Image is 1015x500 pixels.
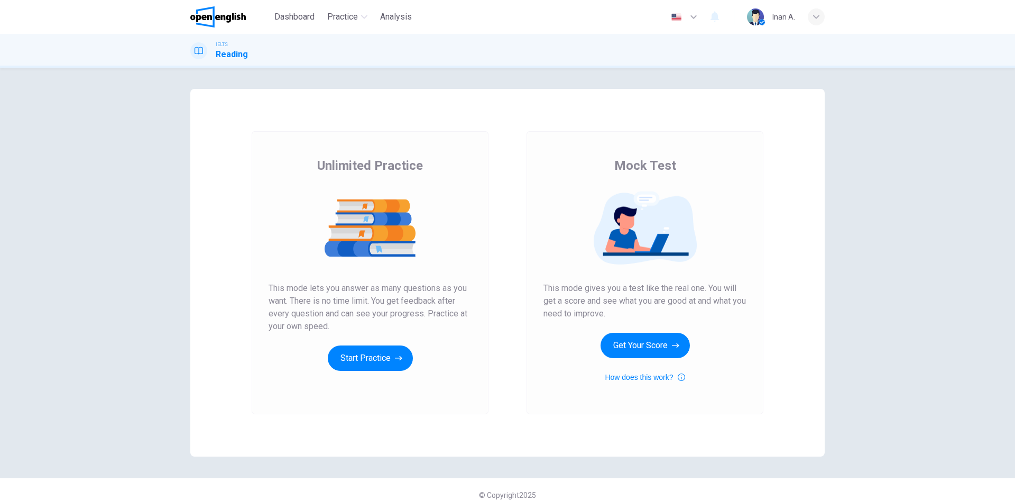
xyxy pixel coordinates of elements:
span: This mode gives you a test like the real one. You will get a score and see what you are good at a... [543,282,746,320]
button: Analysis [376,7,416,26]
span: This mode lets you answer as many questions as you want. There is no time limit. You get feedback... [269,282,472,333]
button: Practice [323,7,372,26]
span: Mock Test [614,157,676,174]
button: Get Your Score [601,333,690,358]
button: How does this work? [605,371,685,384]
span: Practice [327,11,358,23]
span: Dashboard [274,11,315,23]
span: Unlimited Practice [317,157,423,174]
span: © Copyright 2025 [479,491,536,499]
button: Start Practice [328,346,413,371]
span: IELTS [216,41,228,48]
img: en [670,13,683,21]
a: OpenEnglish logo [190,6,270,28]
img: Profile picture [747,8,764,25]
img: OpenEnglish logo [190,6,246,28]
span: Analysis [380,11,412,23]
div: Inan A. [772,11,795,23]
button: Dashboard [270,7,319,26]
h1: Reading [216,48,248,61]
